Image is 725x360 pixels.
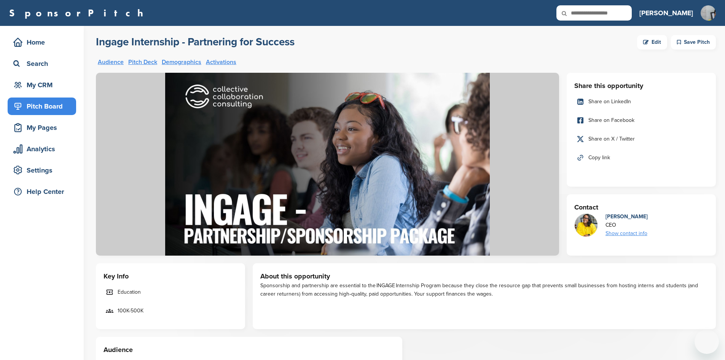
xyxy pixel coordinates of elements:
a: My CRM [8,76,76,94]
div: Pitch Board [11,99,76,113]
a: [PERSON_NAME] [639,5,693,21]
div: Settings [11,163,76,177]
h3: About this opportunity [260,271,708,282]
a: Settings [8,162,76,179]
div: Sponsorship and partnership are essential to the INGAGE Internship Program because they close the... [260,282,708,298]
iframe: Button to launch messaging window [695,330,719,354]
a: Pitch Board [8,98,76,115]
span: Share on LinkedIn [588,98,631,106]
a: Share on X / Twitter [574,131,708,147]
a: Demographics [162,59,201,65]
span: Share on Facebook [588,116,634,125]
a: Home [8,34,76,51]
div: Help Center [11,185,76,198]
a: Ingage Internship - Partnering for Success [96,35,295,50]
div: [PERSON_NAME] [605,213,648,221]
div: Show contact info [605,229,648,238]
span: 100K-500K [118,307,143,315]
div: CEO [605,221,648,229]
h3: Audience [104,344,395,355]
a: Search [8,55,76,72]
a: Copy link [574,150,708,166]
div: Save Pitch [671,35,716,50]
a: Pitch Deck [128,59,157,65]
a: SponsorPitch [9,8,148,18]
div: Home [11,35,76,49]
h3: Share this opportunity [574,80,708,91]
div: My CRM [11,78,76,92]
h3: Contact [574,202,708,213]
div: Analytics [11,142,76,156]
h3: [PERSON_NAME] [639,8,693,18]
div: Search [11,57,76,70]
a: Help Center [8,183,76,200]
a: Share on LinkedIn [574,94,708,110]
a: Activations [206,59,236,65]
a: My Pages [8,119,76,136]
a: Share on Facebook [574,112,708,128]
a: Analytics [8,140,76,158]
span: Share on X / Twitter [588,135,635,143]
h3: Key Info [104,271,237,282]
span: Education [118,288,141,296]
a: Audience [98,59,124,65]
a: Edit [637,35,667,50]
img: Untitled design (1) [575,214,598,237]
span: Copy link [588,154,610,162]
div: My Pages [11,121,76,134]
img: Sponsorpitch & [96,73,559,256]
